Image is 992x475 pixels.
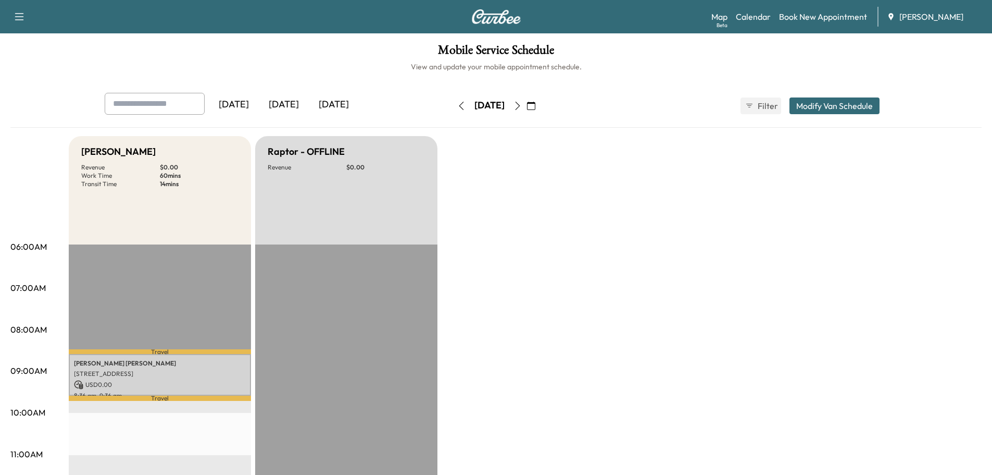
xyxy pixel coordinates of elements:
div: [DATE] [474,99,505,112]
p: $ 0.00 [346,163,425,172]
h5: Raptor - OFFLINE [268,144,345,159]
button: Filter [740,98,781,114]
p: 07:00AM [10,282,46,294]
p: 14 mins [160,180,238,188]
img: Curbee Logo [471,9,521,24]
p: USD 0.00 [74,380,246,389]
p: Travel [69,349,251,354]
div: [DATE] [259,93,309,117]
p: 06:00AM [10,240,47,253]
p: Revenue [81,163,160,172]
span: Filter [758,100,776,112]
a: MapBeta [711,10,727,23]
p: Revenue [268,163,346,172]
h1: Mobile Service Schedule [10,44,982,62]
p: Travel [69,396,251,400]
p: Transit Time [81,180,160,188]
h5: [PERSON_NAME] [81,144,156,159]
a: Book New Appointment [779,10,867,23]
p: Work Time [81,172,160,180]
div: Beta [717,21,727,29]
div: [DATE] [309,93,359,117]
p: [STREET_ADDRESS] [74,370,246,378]
h6: View and update your mobile appointment schedule. [10,62,982,72]
button: Modify Van Schedule [789,98,880,114]
p: 10:00AM [10,406,45,419]
p: 11:00AM [10,448,43,460]
p: 09:00AM [10,364,47,377]
a: Calendar [736,10,771,23]
p: [PERSON_NAME] [PERSON_NAME] [74,359,246,368]
p: 8:36 am - 9:36 am [74,392,246,400]
p: 60 mins [160,172,238,180]
span: [PERSON_NAME] [899,10,963,23]
div: [DATE] [209,93,259,117]
p: $ 0.00 [160,163,238,172]
p: 08:00AM [10,323,47,336]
